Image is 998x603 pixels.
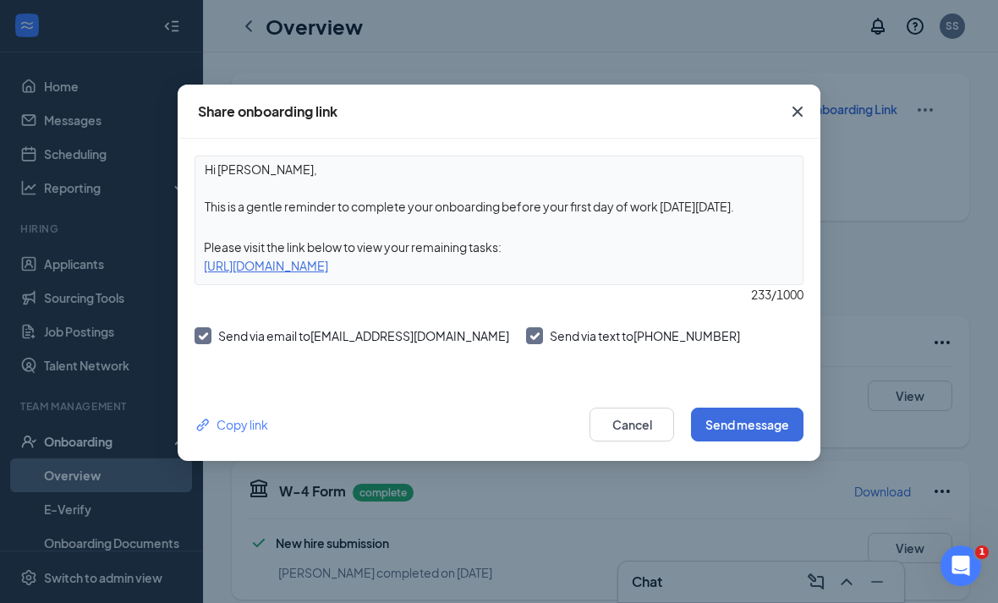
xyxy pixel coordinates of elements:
[195,416,212,434] svg: Link
[218,328,509,343] span: Send via email to [EMAIL_ADDRESS][DOMAIN_NAME]
[195,238,803,256] div: Please visit the link below to view your remaining tasks:
[198,102,337,121] div: Share onboarding link
[787,101,808,122] svg: Cross
[195,415,268,434] button: Link Copy link
[940,545,981,586] iframe: Intercom live chat
[195,256,803,275] div: [URL][DOMAIN_NAME]
[195,415,268,434] div: Copy link
[550,328,740,343] span: Send via text to [PHONE_NUMBER]
[195,285,803,304] div: 233 / 1000
[975,545,989,559] span: 1
[691,408,803,441] button: Send message
[589,408,674,441] button: Cancel
[195,156,803,219] textarea: Hi [PERSON_NAME], This is a gentle reminder to complete your onboarding before your first day of ...
[775,85,820,139] button: Close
